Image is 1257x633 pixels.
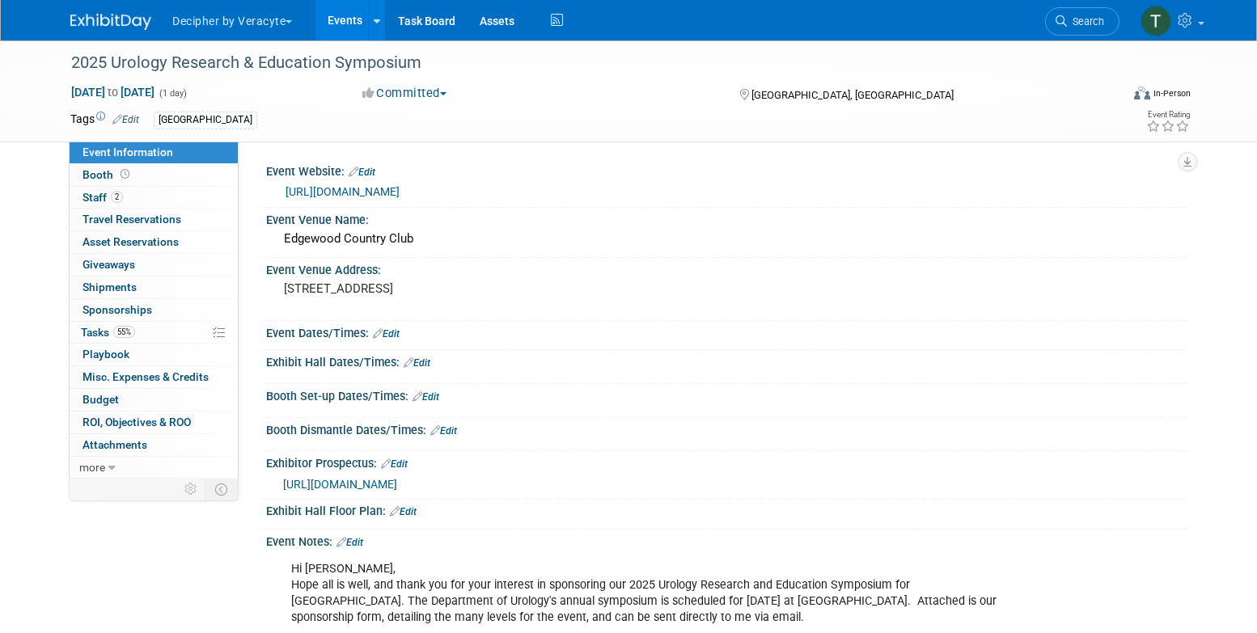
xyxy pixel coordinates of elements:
div: Event Rating [1146,111,1190,119]
a: Attachments [70,434,238,456]
a: Travel Reservations [70,209,238,230]
a: Edit [413,391,439,403]
a: Edit [373,328,400,340]
span: Misc. Expenses & Credits [83,370,209,383]
td: Tags [70,111,139,129]
a: Edit [112,114,139,125]
a: Budget [70,389,238,411]
td: Toggle Event Tabs [205,479,239,500]
span: Event Information [83,146,173,158]
span: more [79,461,105,474]
a: Edit [404,357,430,369]
span: ROI, Objectives & ROO [83,416,191,428]
a: Booth [70,164,238,186]
span: Attachments [83,438,147,451]
a: Edit [349,167,375,178]
td: Personalize Event Tab Strip [177,479,205,500]
div: 2025 Urology Research & Education Symposium [66,49,1095,78]
a: Playbook [70,344,238,365]
a: Staff2 [70,187,238,209]
div: Booth Set-up Dates/Times: [266,384,1187,405]
a: Edit [381,458,408,470]
div: Event Venue Name: [266,208,1187,228]
a: Sponsorships [70,299,238,321]
span: Booth not reserved yet [117,168,133,180]
span: Tasks [81,326,135,339]
span: Search [1067,15,1104,27]
a: [URL][DOMAIN_NAME] [283,478,397,491]
div: Exhibitor Prospectus: [266,451,1187,472]
span: to [105,86,121,99]
span: Shipments [83,281,137,293]
span: Playbook [83,348,129,361]
div: [GEOGRAPHIC_DATA] [154,112,257,129]
span: Sponsorships [83,303,152,316]
div: In-Person [1153,87,1191,99]
a: Tasks55% [70,322,238,344]
a: [URL][DOMAIN_NAME] [286,185,400,198]
button: Committed [357,85,453,102]
a: ROI, Objectives & ROO [70,411,238,433]
div: Event Website: [266,159,1187,180]
div: Exhibit Hall Floor Plan: [266,499,1187,520]
span: (1 day) [158,88,187,99]
span: Budget [83,393,119,406]
span: [DATE] [DATE] [70,85,155,99]
span: [GEOGRAPHIC_DATA], [GEOGRAPHIC_DATA] [751,89,954,101]
span: Travel Reservations [83,213,181,226]
a: Edit [390,506,417,517]
a: Edit [430,425,457,437]
img: Format-Inperson.png [1134,87,1150,99]
a: more [70,457,238,479]
span: Booth [83,168,133,181]
div: Event Venue Address: [266,258,1187,278]
a: Event Information [70,141,238,163]
span: Giveaways [83,258,135,271]
a: Search [1045,7,1119,36]
div: Event Dates/Times: [266,321,1187,342]
span: 2 [111,191,123,203]
div: Event Format [1024,84,1191,108]
a: Edit [336,537,363,548]
img: ExhibitDay [70,14,151,30]
span: Staff [83,191,123,204]
a: Misc. Expenses & Credits [70,366,238,388]
span: Asset Reservations [83,235,179,248]
div: Event Notes: [266,530,1187,551]
div: Booth Dismantle Dates/Times: [266,418,1187,439]
div: Exhibit Hall Dates/Times: [266,350,1187,371]
pre: [STREET_ADDRESS] [284,281,632,296]
a: Asset Reservations [70,231,238,253]
a: Giveaways [70,254,238,276]
span: 55% [113,326,135,338]
a: Shipments [70,276,238,298]
div: Edgewood Country Club [278,226,1174,251]
img: Tony Alvarado [1141,6,1171,36]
